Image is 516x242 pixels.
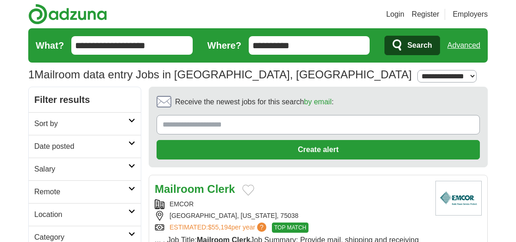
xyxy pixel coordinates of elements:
[170,200,194,208] a: EMCOR
[29,180,141,203] a: Remote
[155,211,428,221] div: [GEOGRAPHIC_DATA], [US_STATE], 75038
[34,141,128,152] h2: Date posted
[242,185,254,196] button: Add to favorite jobs
[386,9,404,20] a: Login
[208,223,232,231] span: $55,194
[29,135,141,158] a: Date posted
[155,183,204,195] strong: Mailroom
[384,36,440,55] button: Search
[157,140,480,159] button: Create alert
[272,223,308,233] span: TOP MATCH
[155,183,235,195] a: Mailroom Clerk
[447,36,480,55] a: Advanced
[412,9,440,20] a: Register
[34,164,128,175] h2: Salary
[435,181,482,216] img: EMCOR Group logo
[407,36,432,55] span: Search
[207,183,235,195] strong: Clerk
[28,68,412,81] h1: Mailroom data entry Jobs in [GEOGRAPHIC_DATA], [GEOGRAPHIC_DATA]
[28,66,34,83] span: 1
[29,87,141,112] h2: Filter results
[304,98,332,106] a: by email
[29,203,141,226] a: Location
[34,209,128,220] h2: Location
[29,112,141,135] a: Sort by
[257,223,266,232] span: ?
[170,223,268,233] a: ESTIMATED:$55,194per year?
[29,158,141,180] a: Salary
[175,96,334,108] span: Receive the newest jobs for this search :
[36,38,64,52] label: What?
[34,118,128,129] h2: Sort by
[28,4,107,25] img: Adzuna logo
[208,38,241,52] label: Where?
[34,186,128,197] h2: Remote
[453,9,488,20] a: Employers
